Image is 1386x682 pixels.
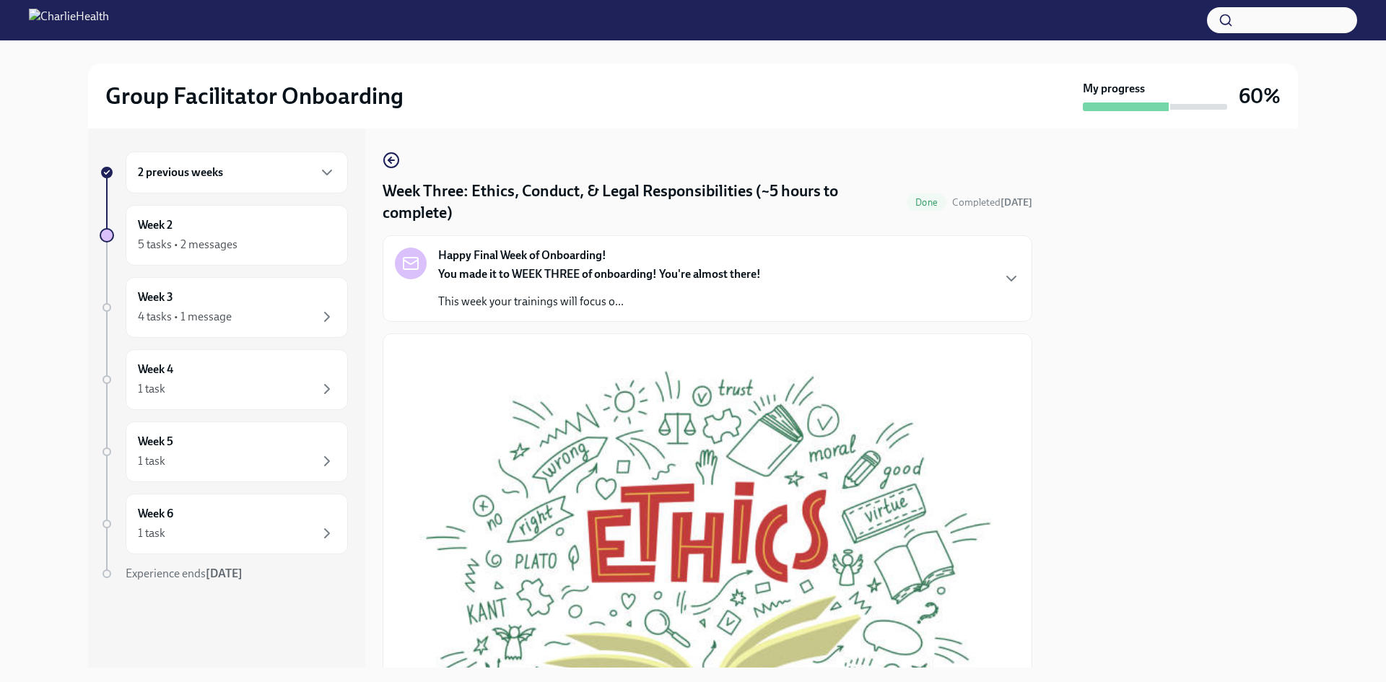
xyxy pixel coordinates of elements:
h6: Week 6 [138,506,173,522]
strong: You made it to WEEK THREE of onboarding! You're almost there! [438,267,761,281]
h3: 60% [1239,83,1281,109]
span: Done [907,197,946,208]
div: 1 task [138,381,165,397]
a: Week 61 task [100,494,348,554]
h2: Group Facilitator Onboarding [105,82,404,110]
span: Completed [952,196,1032,209]
strong: [DATE] [1001,196,1032,209]
p: This week your trainings will focus o... [438,294,761,310]
h6: 2 previous weeks [138,165,223,180]
img: CharlieHealth [29,9,109,32]
span: October 6th, 2025 09:33 [952,196,1032,209]
div: 1 task [138,453,165,469]
strong: [DATE] [206,567,243,580]
div: 5 tasks • 2 messages [138,237,237,253]
a: Week 34 tasks • 1 message [100,277,348,338]
div: 1 task [138,525,165,541]
span: Experience ends [126,567,243,580]
a: Week 51 task [100,421,348,482]
h4: Week Three: Ethics, Conduct, & Legal Responsibilities (~5 hours to complete) [383,180,901,224]
h6: Week 3 [138,289,173,305]
div: 2 previous weeks [126,152,348,193]
h6: Week 5 [138,434,173,450]
a: Week 41 task [100,349,348,410]
h6: Week 2 [138,217,173,233]
h6: Week 4 [138,362,173,377]
strong: Happy Final Week of Onboarding! [438,248,606,263]
strong: My progress [1083,81,1145,97]
div: 4 tasks • 1 message [138,309,232,325]
a: Week 25 tasks • 2 messages [100,205,348,266]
